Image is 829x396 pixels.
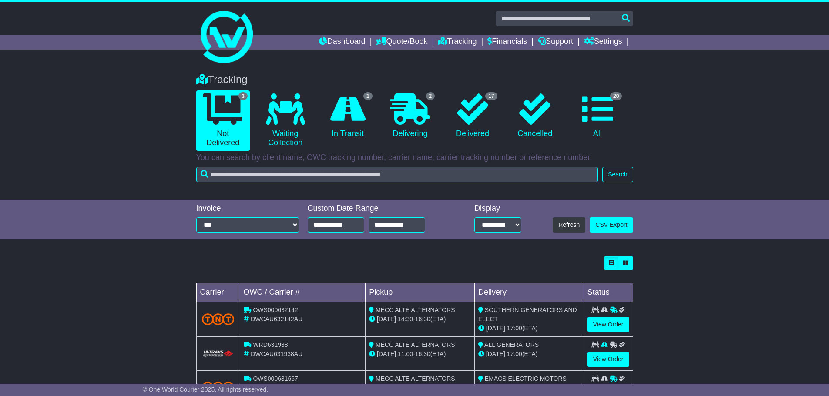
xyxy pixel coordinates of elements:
span: [DATE] [486,350,505,357]
a: 2 Delivering [383,90,437,142]
a: 17 Delivered [446,90,499,142]
span: [DATE] [486,325,505,332]
a: Dashboard [319,35,366,50]
div: Custom Date Range [308,204,447,213]
span: OWS000632142 [253,306,298,313]
span: OWS000631667 [253,375,298,382]
span: SOUTHERN GENERATORS AND ELECT [478,306,577,323]
span: 1 [363,92,373,100]
span: WRD631938 [253,341,288,348]
td: Pickup [366,283,475,302]
a: 3 Not Delivered [196,90,250,151]
span: 2 [426,92,435,100]
p: You can search by client name, OWC tracking number, carrier name, carrier tracking number or refe... [196,153,633,163]
a: Waiting Collection [258,90,312,151]
span: [DATE] [377,316,396,323]
td: Carrier [196,283,240,302]
button: Search [602,167,633,182]
span: ALL GENERATORS [484,341,539,348]
img: HiTrans.png [202,350,235,358]
span: 11:00 [398,350,413,357]
a: Tracking [438,35,477,50]
a: View Order [587,317,629,332]
a: Support [538,35,573,50]
img: TNT_Domestic.png [202,313,235,325]
div: Invoice [196,204,299,213]
img: TNT_Domestic.png [202,382,235,393]
span: 17:00 [507,350,522,357]
td: Delivery [474,283,584,302]
span: 20 [610,92,622,100]
td: OWC / Carrier # [240,283,366,302]
span: OWCAU632142AU [250,316,302,323]
span: 17:00 [507,325,522,332]
a: View Order [587,352,629,367]
div: - (ETA) [369,349,471,359]
span: © One World Courier 2025. All rights reserved. [143,386,269,393]
a: 1 In Transit [321,90,374,142]
span: 3 [238,92,248,100]
span: 16:30 [415,316,430,323]
div: - (ETA) [369,315,471,324]
a: Quote/Book [376,35,427,50]
span: 14:30 [398,316,413,323]
span: 17 [485,92,497,100]
div: (ETA) [478,349,580,359]
td: Status [584,283,633,302]
span: [DATE] [377,350,396,357]
span: 16:30 [415,350,430,357]
div: Tracking [192,73,638,86]
span: OWCAU631938AU [250,350,302,357]
a: CSV Export [590,217,633,233]
a: Financials [487,35,527,50]
span: MECC ALTE ALTERNATORS [376,341,455,348]
a: Settings [584,35,622,50]
span: MECC ALTE ALTERNATORS [376,306,455,313]
a: 20 All [571,90,624,142]
div: (ETA) [478,324,580,333]
div: Display [474,204,521,213]
a: Cancelled [508,90,562,142]
span: EMACS ELECTRIC MOTORS [485,375,567,382]
span: MECC ALTE ALTERNATORS [376,375,455,382]
button: Refresh [553,217,585,233]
